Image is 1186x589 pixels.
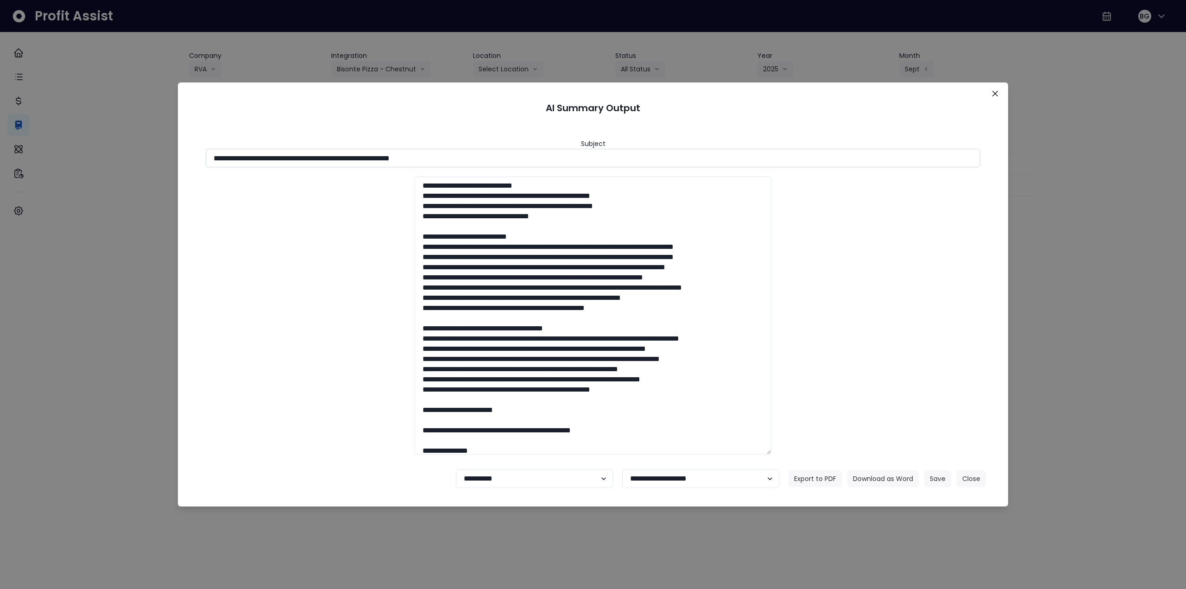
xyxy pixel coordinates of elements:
[189,94,997,122] header: AI Summary Output
[924,470,951,487] button: Save
[988,86,1003,101] button: Close
[847,470,919,487] button: Download as Word
[789,470,842,487] button: Export to PDF
[581,139,606,149] header: Subject
[957,470,986,487] button: Close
